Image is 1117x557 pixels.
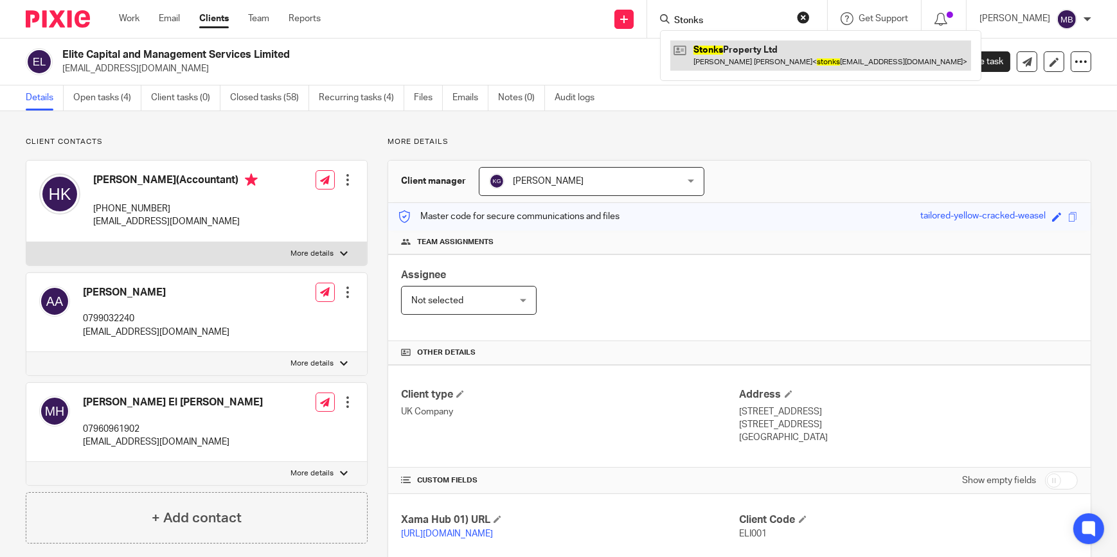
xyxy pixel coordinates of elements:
[555,85,604,111] a: Audit logs
[230,85,309,111] a: Closed tasks (58)
[26,10,90,28] img: Pixie
[151,85,220,111] a: Client tasks (0)
[401,270,446,280] span: Assignee
[93,202,258,215] p: [PHONE_NUMBER]
[62,62,916,75] p: [EMAIL_ADDRESS][DOMAIN_NAME]
[740,431,1078,444] p: [GEOGRAPHIC_DATA]
[83,423,263,436] p: 07960961902
[859,14,908,23] span: Get Support
[797,11,810,24] button: Clear
[673,15,789,27] input: Search
[417,237,494,247] span: Team assignments
[83,312,229,325] p: 0799032240
[740,388,1078,402] h4: Address
[83,326,229,339] p: [EMAIL_ADDRESS][DOMAIN_NAME]
[401,529,493,538] a: [URL][DOMAIN_NAME]
[411,296,463,305] span: Not selected
[962,474,1036,487] label: Show empty fields
[159,12,180,25] a: Email
[83,286,229,299] h4: [PERSON_NAME]
[93,215,258,228] p: [EMAIL_ADDRESS][DOMAIN_NAME]
[73,85,141,111] a: Open tasks (4)
[62,48,746,62] h2: Elite Capital and Management Services Limited
[401,475,739,486] h4: CUSTOM FIELDS
[83,436,263,448] p: [EMAIL_ADDRESS][DOMAIN_NAME]
[319,85,404,111] a: Recurring tasks (4)
[388,137,1091,147] p: More details
[398,210,620,223] p: Master code for secure communications and files
[290,249,334,259] p: More details
[39,286,70,317] img: svg%3E
[119,12,139,25] a: Work
[979,12,1050,25] p: [PERSON_NAME]
[1057,9,1077,30] img: svg%3E
[248,12,269,25] a: Team
[489,173,505,189] img: svg%3E
[289,12,321,25] a: Reports
[740,513,1078,527] h4: Client Code
[26,137,368,147] p: Client contacts
[245,173,258,186] i: Primary
[401,175,466,188] h3: Client manager
[83,396,263,409] h4: [PERSON_NAME] El [PERSON_NAME]
[513,177,584,186] span: [PERSON_NAME]
[199,12,229,25] a: Clients
[920,209,1046,224] div: tailored-yellow-cracked-weasel
[26,48,53,75] img: svg%3E
[26,85,64,111] a: Details
[290,358,334,369] p: More details
[414,85,443,111] a: Files
[39,396,70,427] img: svg%3E
[290,468,334,479] p: More details
[401,405,739,418] p: UK Company
[417,348,476,358] span: Other details
[152,508,242,528] h4: + Add contact
[498,85,545,111] a: Notes (0)
[93,173,258,190] h4: [PERSON_NAME](Accountant)
[740,529,767,538] span: ELI001
[39,173,80,215] img: svg%3E
[452,85,488,111] a: Emails
[740,405,1078,418] p: [STREET_ADDRESS]
[401,513,739,527] h4: Xama Hub 01) URL
[740,418,1078,431] p: [STREET_ADDRESS]
[401,388,739,402] h4: Client type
